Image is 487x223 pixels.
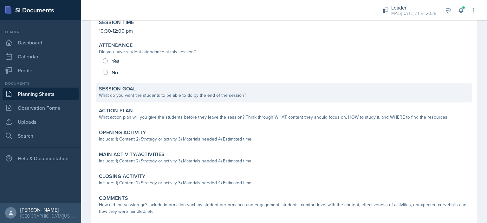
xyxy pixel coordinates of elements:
p: 10:30-12:00 pm [99,27,469,35]
div: Leader [3,29,79,35]
label: Closing Activity [99,173,145,180]
div: Include: 1) Content 2) Strategy or activity 3) Materials needed 4) Estimated time [99,158,469,164]
div: Did you have student attendance at this session? [99,49,469,55]
label: Session Time [99,19,134,26]
a: Profile [3,64,79,77]
div: How did the session go? Include information such as student performance and engagement, students'... [99,201,469,215]
label: Opening Activity [99,129,146,136]
div: What action plan will you give the students before they leave the session? Think through WHAT con... [99,114,469,121]
a: Calendar [3,50,79,63]
div: [GEOGRAPHIC_DATA][US_STATE] in [GEOGRAPHIC_DATA] [20,213,76,219]
div: [PERSON_NAME] [20,207,76,213]
label: Attendance [99,42,133,49]
div: Documents [3,81,79,86]
a: Planning Sheets [3,88,79,100]
div: Include: 1) Content 2) Strategy or activity 3) Materials needed 4) Estimated time [99,180,469,186]
div: MAE/[DATE] / Fall 2025 [391,10,436,17]
a: Search [3,129,79,142]
div: Leader [391,4,436,11]
a: Observation Forms [3,102,79,114]
label: Session Goal [99,86,136,92]
a: Dashboard [3,36,79,49]
label: Action Plan [99,108,133,114]
div: What do you want the students to be able to do by the end of the session? [99,92,469,99]
label: Comments [99,195,128,201]
div: Help & Documentation [3,152,79,165]
label: Main Activity/Activities [99,151,165,158]
a: Uploads [3,115,79,128]
div: Include: 1) Content 2) Strategy or activity 3) Materials needed 4) Estimated time [99,136,469,142]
